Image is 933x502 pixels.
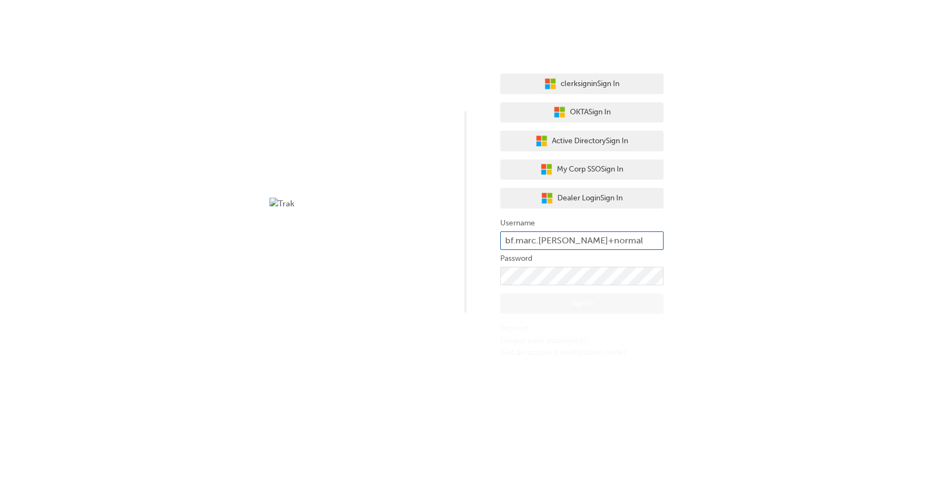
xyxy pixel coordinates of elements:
span: OKTA Sign In [570,106,611,119]
span: Active Directory Sign In [552,135,628,148]
label: Password [500,252,664,265]
img: Trak [269,198,433,210]
label: Username [500,217,664,230]
a: Got an account verification code? [500,346,664,359]
a: Sign up [500,322,664,334]
span: Dealer Login Sign In [557,192,623,205]
button: My Corp SSOSign In [500,160,664,180]
a: Forgot your password? [500,334,664,347]
button: clerksigninSign In [500,74,664,94]
button: Sign In [500,293,664,314]
button: OKTASign In [500,102,664,123]
span: clerksignin Sign In [561,78,619,90]
button: Dealer LoginSign In [500,188,664,209]
input: Username [500,231,664,250]
button: Active DirectorySign In [500,131,664,151]
span: My Corp SSO Sign In [557,163,623,176]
